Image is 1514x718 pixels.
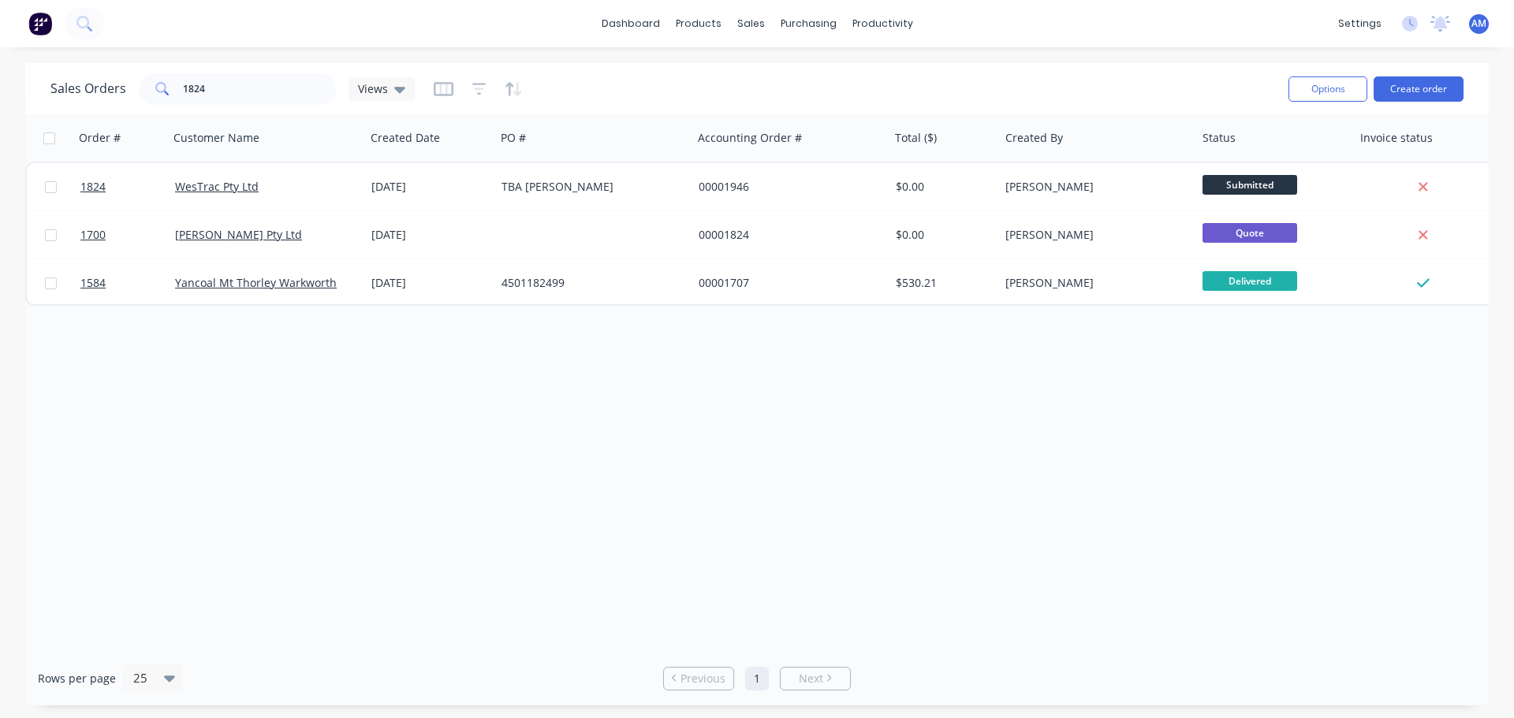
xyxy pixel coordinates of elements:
div: settings [1330,12,1389,35]
div: [PERSON_NAME] [1005,275,1180,291]
img: Factory [28,12,52,35]
button: Create order [1374,76,1464,102]
div: productivity [845,12,921,35]
div: $0.00 [896,227,989,243]
span: Rows per page [38,671,116,686]
span: 1584 [80,275,106,291]
a: Next page [781,671,850,686]
div: $0.00 [896,179,989,195]
a: 1700 [80,211,175,259]
span: 1824 [80,179,106,195]
div: [DATE] [371,227,489,243]
div: Total ($) [895,130,937,146]
div: purchasing [773,12,845,35]
a: dashboard [594,12,668,35]
span: Submitted [1203,175,1297,195]
span: Delivered [1203,271,1297,291]
a: 1824 [80,163,175,210]
a: [PERSON_NAME] Pty Ltd [175,227,302,242]
div: [PERSON_NAME] [1005,179,1180,195]
div: Status [1203,130,1236,146]
button: Options [1288,76,1367,102]
span: Next [799,671,823,686]
div: Order # [79,130,121,146]
div: [PERSON_NAME] [1005,227,1180,243]
span: Quote [1203,223,1297,243]
div: $530.21 [896,275,989,291]
span: Views [358,80,388,97]
div: 00001707 [699,275,874,291]
div: [DATE] [371,179,489,195]
div: products [668,12,729,35]
div: TBA [PERSON_NAME] [502,179,677,195]
div: 4501182499 [502,275,677,291]
div: 00001946 [699,179,874,195]
span: Previous [681,671,725,686]
span: AM [1471,17,1486,31]
div: Customer Name [173,130,259,146]
div: Created By [1005,130,1063,146]
a: Page 1 is your current page [745,667,769,690]
a: 1584 [80,259,175,307]
ul: Pagination [657,667,857,690]
input: Search... [183,73,337,105]
a: WesTrac Pty Ltd [175,179,259,194]
a: Previous page [664,671,733,686]
h1: Sales Orders [50,81,126,96]
div: PO # [501,130,526,146]
a: Yancoal Mt Thorley Warkworth [175,275,337,290]
div: Created Date [371,130,440,146]
div: 00001824 [699,227,874,243]
div: [DATE] [371,275,489,291]
div: Invoice status [1360,130,1433,146]
div: Accounting Order # [698,130,802,146]
span: 1700 [80,227,106,243]
div: sales [729,12,773,35]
